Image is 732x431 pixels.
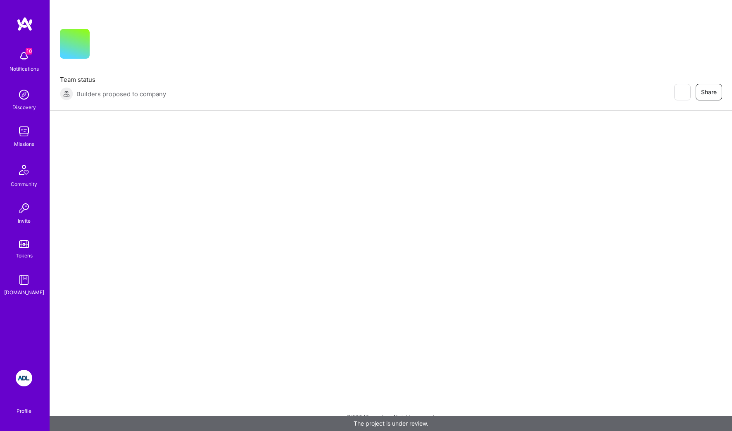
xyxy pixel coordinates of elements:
div: Community [11,180,37,188]
button: Share [696,84,722,100]
img: ADL: Technology Modernization Sprint 1 [16,370,32,386]
i: icon CompanyGray [100,42,106,49]
div: Notifications [10,64,39,73]
img: Invite [16,200,32,217]
div: Discovery [12,103,36,112]
a: Profile [14,398,34,414]
img: Builders proposed to company [60,87,73,100]
i: icon EyeClosed [679,89,685,95]
a: ADL: Technology Modernization Sprint 1 [14,370,34,386]
img: bell [16,48,32,64]
img: discovery [16,86,32,103]
img: tokens [19,240,29,248]
div: The project is under review. [50,416,732,431]
span: Share [701,88,717,96]
div: [DOMAIN_NAME] [4,288,44,297]
span: Team status [60,75,166,84]
img: guide book [16,271,32,288]
div: Missions [14,140,34,148]
span: 10 [26,48,32,55]
div: Profile [17,407,31,414]
img: Community [14,160,34,180]
span: Builders proposed to company [76,90,166,98]
img: logo [17,17,33,31]
div: Invite [18,217,31,225]
div: Tokens [16,251,33,260]
img: teamwork [16,123,32,140]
